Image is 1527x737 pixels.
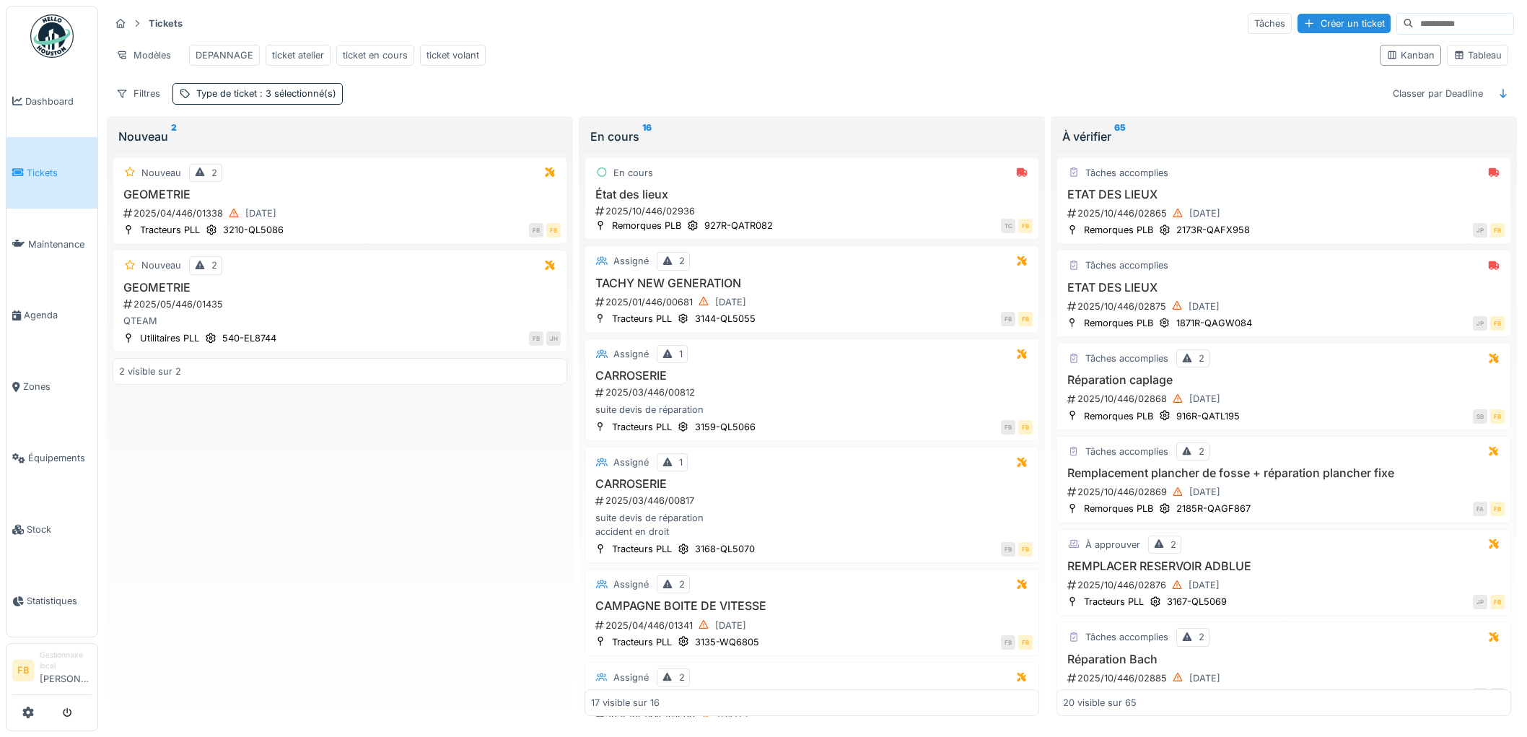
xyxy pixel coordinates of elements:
[1066,576,1505,594] div: 2025/10/446/02876
[6,66,97,137] a: Dashboard
[1063,281,1505,295] h3: ETAT DES LIEUX
[1018,219,1033,233] div: FB
[257,88,336,99] span: : 3 sélectionné(s)
[1001,635,1015,650] div: FB
[426,48,479,62] div: ticket volant
[118,128,561,145] div: Nouveau
[12,650,92,695] a: FB Gestionnaire local[PERSON_NAME]
[6,209,97,280] a: Maintenance
[1063,559,1505,573] h3: REMPLACER RESERVOIR ADBLUE
[591,696,660,710] div: 17 visible sur 16
[1248,13,1292,34] div: Tâches
[1018,542,1033,557] div: FB
[12,660,34,681] li: FB
[143,17,188,30] strong: Tickets
[6,494,97,565] a: Stock
[40,650,92,692] li: [PERSON_NAME]
[1084,409,1153,423] div: Remorques PLB
[1298,14,1391,33] div: Créer un ticket
[211,166,217,180] div: 2
[1001,219,1015,233] div: TC
[23,380,92,393] span: Zones
[1085,166,1168,180] div: Tâches accomplies
[122,204,561,222] div: 2025/04/446/01338
[612,312,672,326] div: Tracteurs PLL
[1114,128,1126,145] sup: 65
[1490,223,1505,237] div: FB
[110,45,178,66] div: Modèles
[679,577,685,591] div: 2
[6,565,97,637] a: Statistiques
[1066,483,1505,501] div: 2025/10/446/02869
[1062,128,1505,145] div: À vérifier
[1386,48,1435,62] div: Kanban
[594,616,1033,634] div: 2025/04/446/01341
[223,223,284,237] div: 3210-QL5086
[1189,392,1220,406] div: [DATE]
[1490,409,1505,424] div: FB
[695,542,755,556] div: 3168-QL5070
[1001,542,1015,557] div: FB
[591,403,1033,417] div: suite devis de réparation
[28,237,92,251] span: Maintenance
[245,206,276,220] div: [DATE]
[1473,409,1487,424] div: SB
[343,48,408,62] div: ticket en cours
[119,281,561,295] h3: GEOMETRIE
[594,494,1033,507] div: 2025/03/446/00817
[1001,420,1015,435] div: FB
[591,599,1033,613] h3: CAMPAGNE BOITE DE VITESSE
[30,14,74,58] img: Badge_color-CXgf-gQk.svg
[119,314,561,328] div: QTEAM
[24,308,92,322] span: Agenda
[1085,630,1168,644] div: Tâches accomplies
[196,48,253,62] div: DEPANNAGE
[1084,595,1144,609] div: Tracteurs PLL
[141,258,181,272] div: Nouveau
[612,420,672,434] div: Tracteurs PLL
[679,347,683,361] div: 1
[613,254,649,268] div: Assigné
[27,166,92,180] span: Tickets
[1189,485,1220,499] div: [DATE]
[1199,352,1204,365] div: 2
[28,451,92,465] span: Équipements
[591,477,1033,491] h3: CARROSERIE
[1018,635,1033,650] div: FB
[211,258,217,272] div: 2
[1490,502,1505,516] div: FB
[40,650,92,672] div: Gestionnaire local
[1199,445,1204,458] div: 2
[529,223,543,237] div: FB
[613,347,649,361] div: Assigné
[591,511,1033,538] div: suite devis de réparation accident en droit
[1189,578,1220,592] div: [DATE]
[6,137,97,209] a: Tickets
[715,619,746,632] div: [DATE]
[1199,630,1204,644] div: 2
[1453,48,1502,62] div: Tableau
[1063,466,1505,480] h3: Remplacement plancher de fosse + réparation plancher fixe
[591,188,1033,201] h3: État des lieux
[1189,206,1220,220] div: [DATE]
[1189,671,1220,685] div: [DATE]
[1001,312,1015,326] div: FB
[1018,312,1033,326] div: FB
[590,128,1033,145] div: En cours
[27,523,92,536] span: Stock
[222,331,276,345] div: 540-EL8744
[1490,688,1505,702] div: BB
[6,280,97,352] a: Agenda
[1085,538,1140,551] div: À approuver
[122,297,561,311] div: 2025/05/446/01435
[141,166,181,180] div: Nouveau
[591,369,1033,383] h3: CARROSERIE
[1176,316,1252,330] div: 1871R-QAGW084
[1171,538,1176,551] div: 2
[715,295,746,309] div: [DATE]
[1066,669,1505,687] div: 2025/10/446/02885
[1490,595,1505,609] div: FB
[1084,316,1153,330] div: Remorques PLB
[1066,390,1505,408] div: 2025/10/446/02868
[695,635,759,649] div: 3135-WQ6805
